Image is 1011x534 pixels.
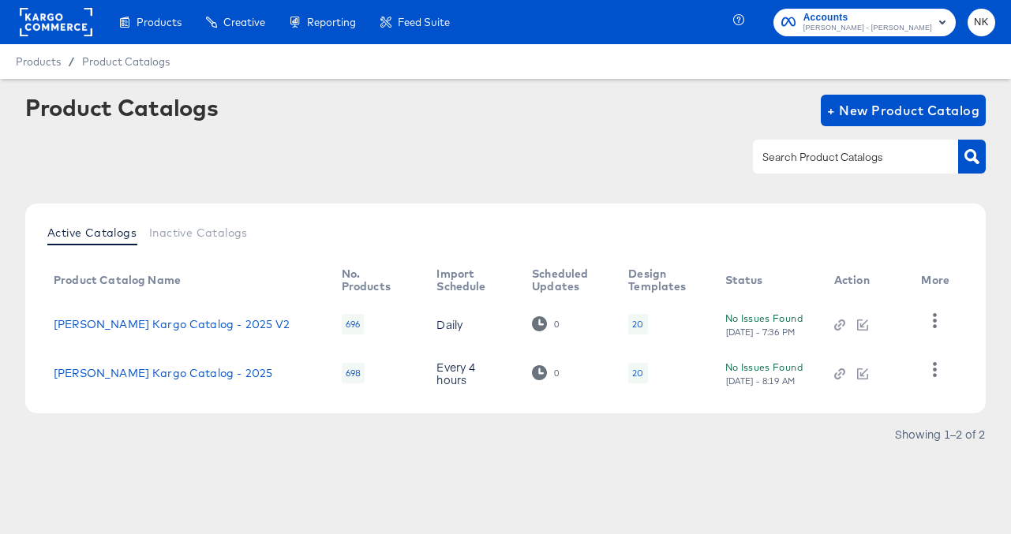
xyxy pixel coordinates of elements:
[632,318,643,330] div: 20
[974,13,989,32] span: NK
[54,274,181,286] div: Product Catalog Name
[894,428,986,439] div: Showing 1–2 of 2
[398,16,450,28] span: Feed Suite
[47,226,137,239] span: Active Catalogs
[628,314,647,334] div: 20
[803,22,932,35] span: [PERSON_NAME] - [PERSON_NAME]
[532,365,560,380] div: 0
[803,9,932,26] span: Accounts
[773,9,956,36] button: Accounts[PERSON_NAME] - [PERSON_NAME]
[713,262,822,300] th: Status
[307,16,356,28] span: Reporting
[908,262,968,300] th: More
[821,95,986,126] button: + New Product Catalog
[759,148,927,166] input: Search Product Catalogs
[532,316,560,331] div: 0
[553,368,560,379] div: 0
[532,267,597,293] div: Scheduled Updates
[342,314,364,334] div: 696
[342,267,406,293] div: No. Products
[137,16,182,28] span: Products
[342,363,365,383] div: 698
[16,55,61,68] span: Products
[436,267,500,293] div: Import Schedule
[628,267,693,293] div: Design Templates
[61,55,82,68] span: /
[628,363,647,383] div: 20
[632,367,643,379] div: 20
[54,367,272,379] a: [PERSON_NAME] Kargo Catalog - 2025
[553,319,560,330] div: 0
[223,16,265,28] span: Creative
[424,300,519,349] td: Daily
[25,95,218,120] div: Product Catalogs
[827,99,979,121] span: + New Product Catalog
[822,262,909,300] th: Action
[968,9,995,36] button: NK
[149,226,248,239] span: Inactive Catalogs
[54,318,290,330] a: [PERSON_NAME] Kargo Catalog - 2025 V2
[82,55,170,68] a: Product Catalogs
[424,349,519,398] td: Every 4 hours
